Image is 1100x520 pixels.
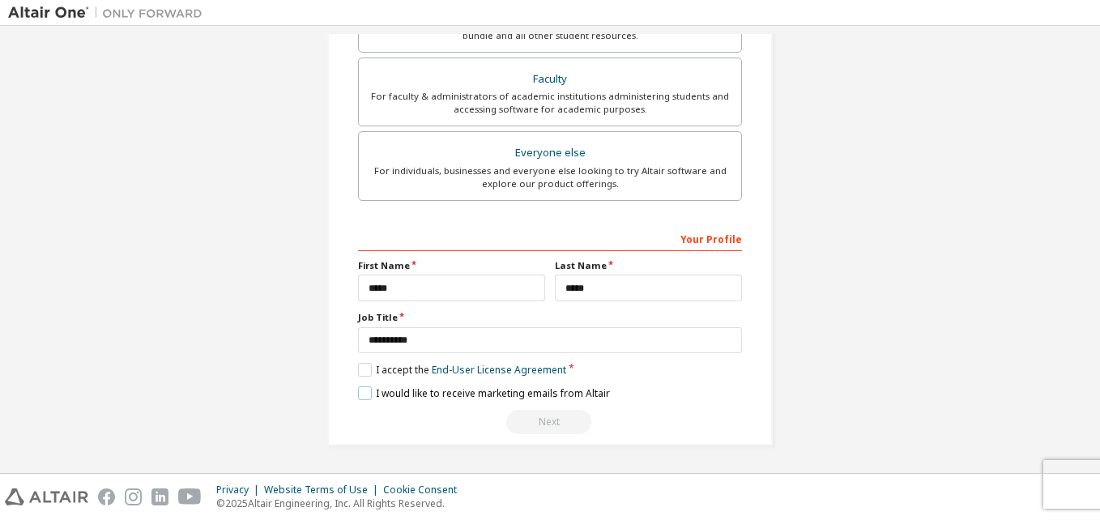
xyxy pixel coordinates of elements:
div: Privacy [216,484,264,497]
img: altair_logo.svg [5,488,88,505]
img: linkedin.svg [151,488,168,505]
div: Website Terms of Use [264,484,383,497]
label: Job Title [358,311,742,324]
div: Select your account type to continue [358,410,742,434]
div: Everyone else [369,142,731,164]
div: Your Profile [358,225,742,251]
img: youtube.svg [178,488,202,505]
div: Faculty [369,68,731,91]
label: First Name [358,259,545,272]
label: Last Name [555,259,742,272]
p: © 2025 Altair Engineering, Inc. All Rights Reserved. [216,497,467,510]
label: I accept the [358,363,566,377]
div: For faculty & administrators of academic institutions administering students and accessing softwa... [369,90,731,116]
div: Cookie Consent [383,484,467,497]
img: facebook.svg [98,488,115,505]
img: instagram.svg [125,488,142,505]
img: Altair One [8,5,211,21]
a: End-User License Agreement [432,363,566,377]
div: For individuals, businesses and everyone else looking to try Altair software and explore our prod... [369,164,731,190]
label: I would like to receive marketing emails from Altair [358,386,610,400]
